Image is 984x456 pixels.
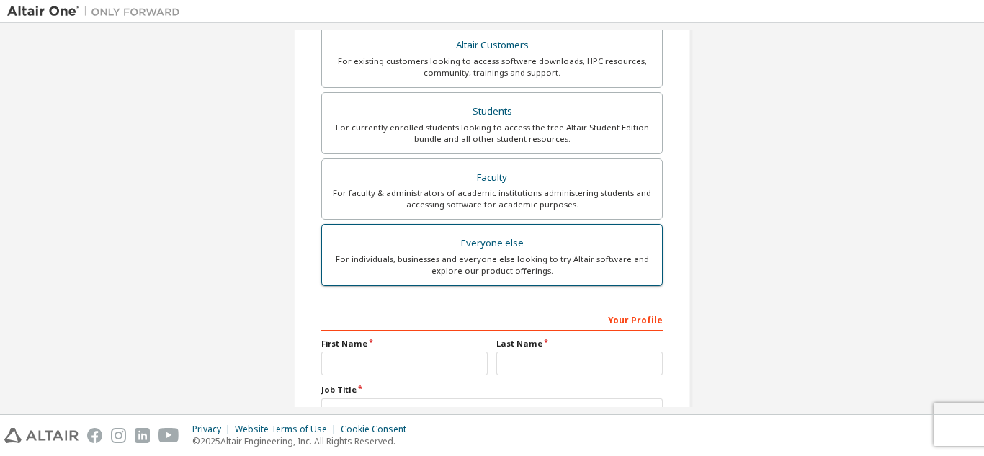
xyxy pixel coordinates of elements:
div: For individuals, businesses and everyone else looking to try Altair software and explore our prod... [331,254,653,277]
div: Cookie Consent [341,424,415,435]
div: Your Profile [321,308,663,331]
img: instagram.svg [111,428,126,443]
label: Job Title [321,384,663,395]
p: © 2025 Altair Engineering, Inc. All Rights Reserved. [192,435,415,447]
img: facebook.svg [87,428,102,443]
div: Privacy [192,424,235,435]
div: Faculty [331,168,653,188]
div: For currently enrolled students looking to access the free Altair Student Edition bundle and all ... [331,122,653,145]
div: Everyone else [331,233,653,254]
div: For faculty & administrators of academic institutions administering students and accessing softwa... [331,187,653,210]
label: Last Name [496,338,663,349]
label: First Name [321,338,488,349]
img: Altair One [7,4,187,19]
img: youtube.svg [158,428,179,443]
div: Website Terms of Use [235,424,341,435]
img: altair_logo.svg [4,428,79,443]
div: For existing customers looking to access software downloads, HPC resources, community, trainings ... [331,55,653,79]
div: Students [331,102,653,122]
div: Altair Customers [331,35,653,55]
img: linkedin.svg [135,428,150,443]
